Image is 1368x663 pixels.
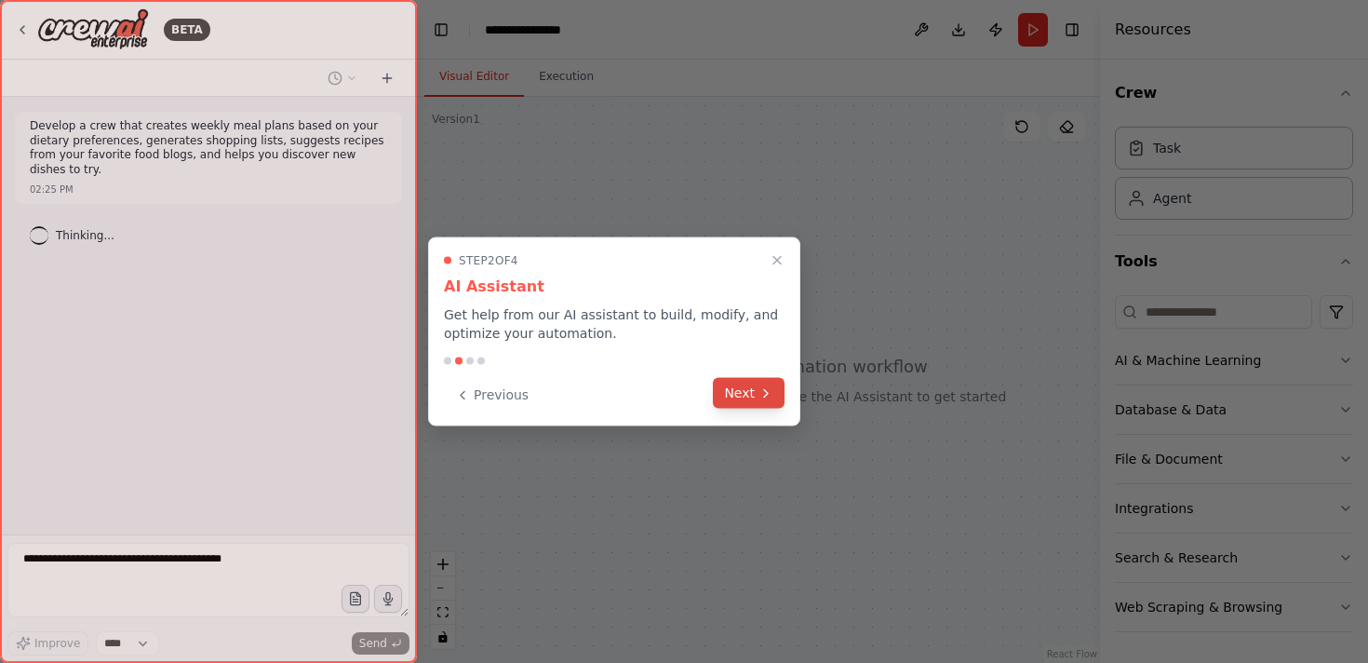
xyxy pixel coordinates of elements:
button: Next [713,378,785,409]
p: Get help from our AI assistant to build, modify, and optimize your automation. [444,305,785,343]
h3: AI Assistant [444,276,785,298]
span: Step 2 of 4 [459,253,518,268]
button: Close walkthrough [766,250,788,272]
button: Hide left sidebar [428,17,454,43]
button: Previous [444,380,540,411]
